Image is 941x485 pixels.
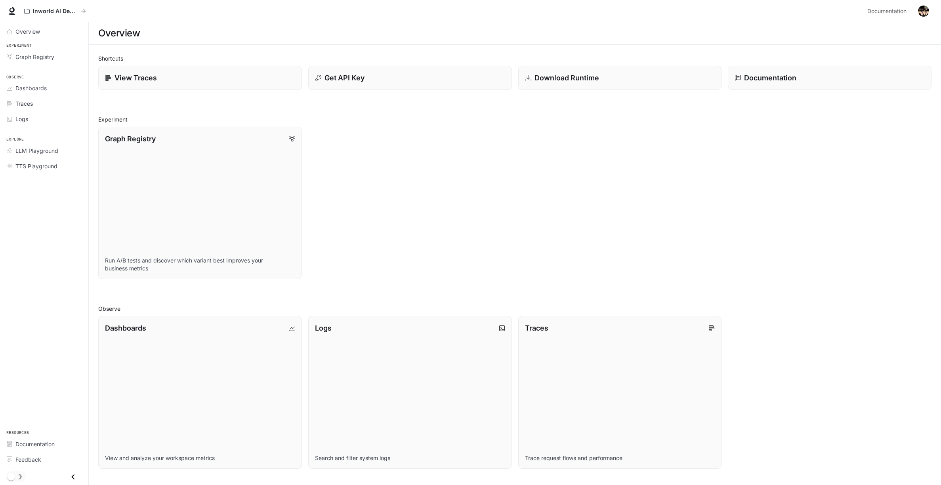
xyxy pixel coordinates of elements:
p: Get API Key [324,72,365,83]
p: Run A/B tests and discover which variant best improves your business metrics [105,257,295,272]
a: Documentation [864,3,912,19]
a: Documentation [3,437,85,451]
a: LLM Playground [3,144,85,158]
p: Logs [315,323,332,333]
span: Overview [15,27,40,36]
button: User avatar [916,3,931,19]
h2: Observe [98,304,931,313]
span: Graph Registry [15,53,54,61]
h2: Experiment [98,115,931,124]
p: View and analyze your workspace metrics [105,454,295,462]
button: Close drawer [64,469,82,485]
p: Documentation [744,72,796,83]
span: Documentation [867,6,907,16]
a: View Traces [98,66,302,90]
p: View Traces [115,72,157,83]
a: Graph RegistryRun A/B tests and discover which variant best improves your business metrics [98,127,302,279]
a: Logs [3,112,85,126]
a: DashboardsView and analyze your workspace metrics [98,316,302,468]
img: User avatar [918,6,929,17]
span: Feedback [15,455,41,464]
button: Get API Key [308,66,512,90]
span: Documentation [15,440,55,448]
p: Search and filter system logs [315,454,505,462]
span: Logs [15,115,28,123]
span: Traces [15,99,33,108]
a: TTS Playground [3,159,85,173]
span: TTS Playground [15,162,57,170]
a: Overview [3,25,85,38]
a: Download Runtime [518,66,722,90]
a: Dashboards [3,81,85,95]
span: Dashboards [15,84,47,92]
a: Graph Registry [3,50,85,64]
a: Feedback [3,453,85,466]
a: Traces [3,97,85,110]
a: Documentation [728,66,931,90]
p: Inworld AI Demos [33,8,77,15]
button: All workspaces [21,3,90,19]
h2: Shortcuts [98,54,931,63]
h1: Overview [98,25,140,41]
a: TracesTrace request flows and performance [518,316,722,468]
p: Dashboards [105,323,146,333]
p: Trace request flows and performance [525,454,715,462]
span: LLM Playground [15,146,58,155]
p: Graph Registry [105,133,156,144]
span: Dark mode toggle [7,472,15,481]
p: Download Runtime [534,72,599,83]
p: Traces [525,323,548,333]
a: LogsSearch and filter system logs [308,316,512,468]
